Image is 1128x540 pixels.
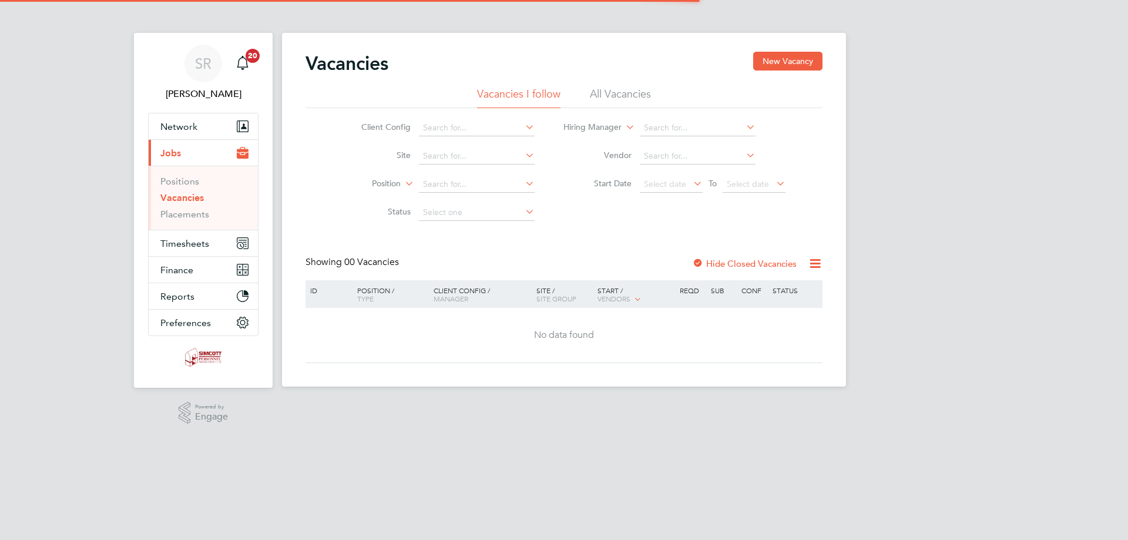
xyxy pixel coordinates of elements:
[753,52,822,71] button: New Vacancy
[705,176,720,191] span: To
[160,121,197,132] span: Network
[149,310,258,336] button: Preferences
[343,122,411,132] label: Client Config
[160,317,211,328] span: Preferences
[357,294,374,303] span: Type
[160,238,209,249] span: Timesheets
[597,294,630,303] span: Vendors
[708,280,738,300] div: Sub
[134,33,273,388] nav: Main navigation
[434,294,468,303] span: Manager
[195,56,211,71] span: SR
[149,166,258,230] div: Jobs
[333,178,401,190] label: Position
[195,402,228,412] span: Powered by
[677,280,707,300] div: Reqd
[590,87,651,108] li: All Vacancies
[564,150,632,160] label: Vendor
[692,258,797,269] label: Hide Closed Vacancies
[477,87,560,108] li: Vacancies I follow
[564,178,632,189] label: Start Date
[533,280,595,308] div: Site /
[554,122,622,133] label: Hiring Manager
[419,120,535,136] input: Search for...
[419,204,535,221] input: Select one
[195,412,228,422] span: Engage
[595,280,677,310] div: Start /
[307,280,348,300] div: ID
[185,348,222,367] img: simcott-logo-retina.png
[149,140,258,166] button: Jobs
[640,148,756,165] input: Search for...
[148,348,258,367] a: Go to home page
[148,45,258,101] a: SR[PERSON_NAME]
[344,256,399,268] span: 00 Vacancies
[770,280,821,300] div: Status
[160,176,199,187] a: Positions
[640,120,756,136] input: Search for...
[644,179,686,189] span: Select date
[179,402,229,424] a: Powered byEngage
[149,283,258,309] button: Reports
[727,179,769,189] span: Select date
[348,280,431,308] div: Position /
[160,192,204,203] a: Vacancies
[738,280,769,300] div: Conf
[419,148,535,165] input: Search for...
[231,45,254,82] a: 20
[246,49,260,63] span: 20
[160,209,209,220] a: Placements
[160,291,194,302] span: Reports
[149,230,258,256] button: Timesheets
[305,52,388,75] h2: Vacancies
[431,280,533,308] div: Client Config /
[160,264,193,276] span: Finance
[419,176,535,193] input: Search for...
[343,206,411,217] label: Status
[307,329,821,341] div: No data found
[149,257,258,283] button: Finance
[536,294,576,303] span: Site Group
[305,256,401,269] div: Showing
[148,87,258,101] span: Scott Ridgers
[343,150,411,160] label: Site
[160,147,181,159] span: Jobs
[149,113,258,139] button: Network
